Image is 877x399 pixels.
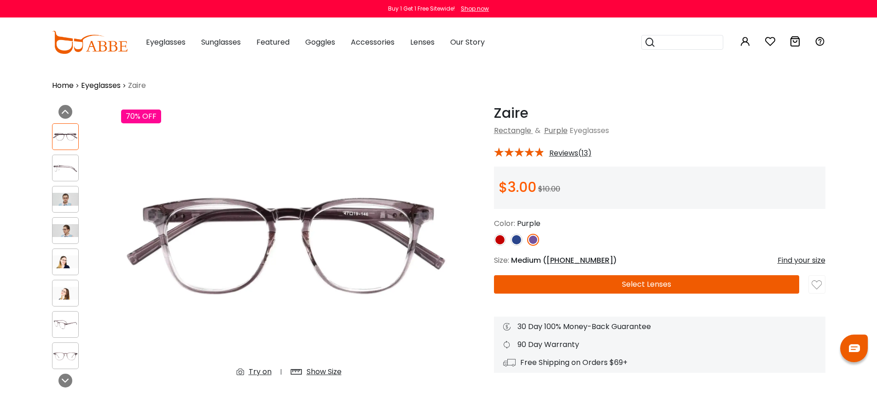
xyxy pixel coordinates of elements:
[52,318,78,331] img: Zaire Purple TR Eyeglasses , UniversalBridgeFit Frames from ABBE Glasses
[812,280,822,290] img: like
[503,357,816,368] div: Free Shipping on Orders $69+
[52,349,78,362] img: Zaire Purple TR Eyeglasses , UniversalBridgeFit Frames from ABBE Glasses
[549,149,592,157] span: Reviews(13)
[511,255,617,266] span: Medium ( )
[256,37,290,47] span: Featured
[52,31,128,54] img: abbeglasses.com
[388,5,455,13] div: Buy 1 Get 1 Free Sitewide!
[546,255,613,266] span: [PHONE_NUMBER]
[249,366,272,377] div: Try on
[146,37,186,47] span: Eyeglasses
[538,184,560,194] span: $10.00
[201,37,241,47] span: Sunglasses
[52,224,78,237] img: Zaire Purple TR Eyeglasses , UniversalBridgeFit Frames from ABBE Glasses
[52,255,78,268] img: Zaire Purple TR Eyeglasses , UniversalBridgeFit Frames from ABBE Glasses
[307,366,342,377] div: Show Size
[52,193,78,206] img: Zaire Purple TR Eyeglasses , UniversalBridgeFit Frames from ABBE Glasses
[52,287,78,300] img: Zaire Purple TR Eyeglasses , UniversalBridgeFit Frames from ABBE Glasses
[494,105,825,121] h1: Zaire
[494,275,799,294] button: Select Lenses
[494,218,515,229] span: Color:
[778,255,825,266] div: Find your size
[52,130,78,143] img: Zaire Purple TR Eyeglasses , UniversalBridgeFit Frames from ABBE Glasses
[499,177,536,197] span: $3.00
[503,339,816,350] div: 90 Day Warranty
[461,5,489,13] div: Shop now
[305,37,335,47] span: Goggles
[121,105,457,385] img: Zaire Purple TR Eyeglasses , UniversalBridgeFit Frames from ABBE Glasses
[81,80,121,91] a: Eyeglasses
[410,37,435,47] span: Lenses
[544,125,568,136] a: Purple
[849,344,860,352] img: chat
[52,162,78,174] img: Zaire Purple TR Eyeglasses , UniversalBridgeFit Frames from ABBE Glasses
[456,5,489,12] a: Shop now
[121,110,161,123] div: 70% OFF
[450,37,485,47] span: Our Story
[517,218,540,229] span: Purple
[52,80,74,91] a: Home
[128,80,146,91] span: Zaire
[351,37,395,47] span: Accessories
[533,125,542,136] span: &
[494,125,531,136] a: Rectangle
[569,125,609,136] span: Eyeglasses
[503,321,816,332] div: 30 Day 100% Money-Back Guarantee
[494,255,509,266] span: Size:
